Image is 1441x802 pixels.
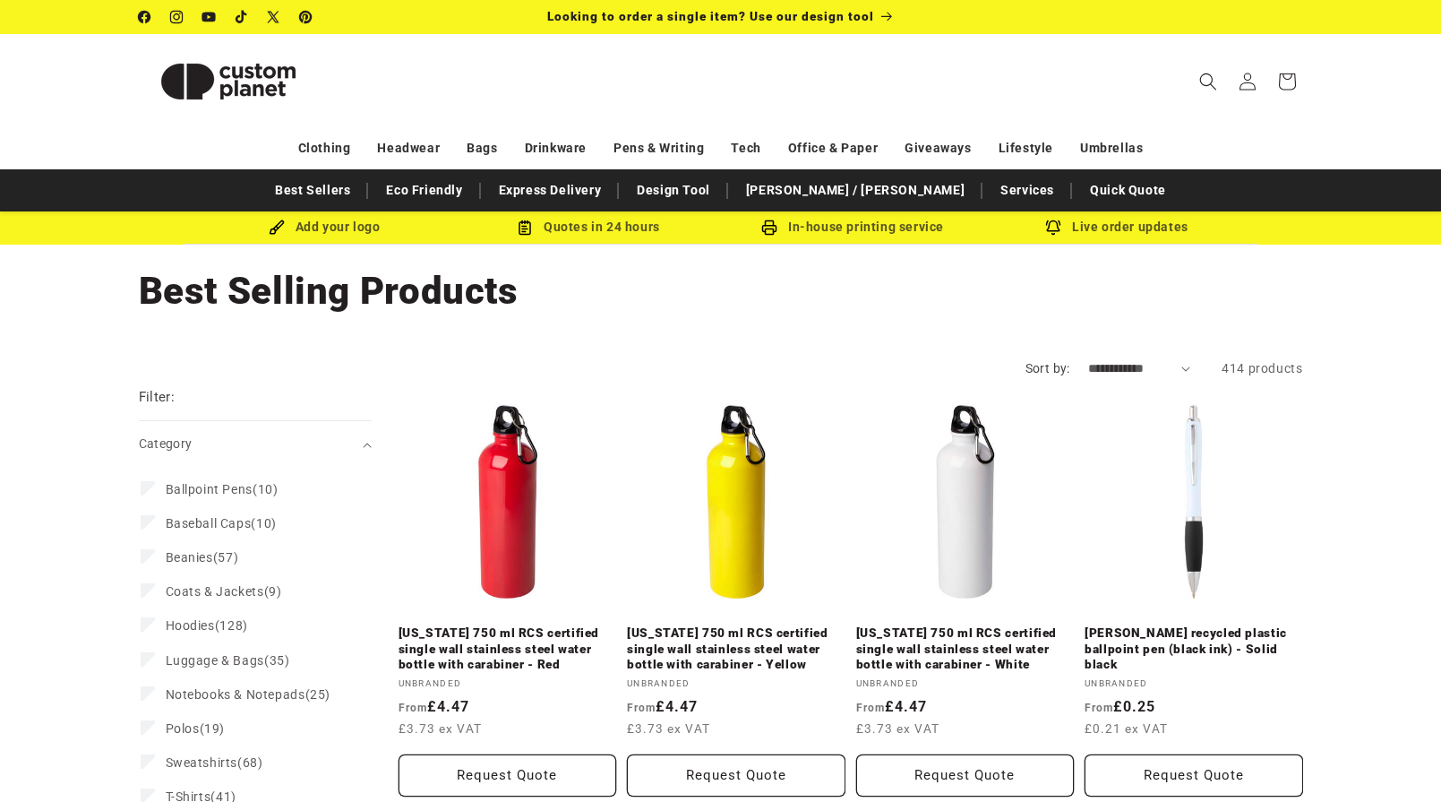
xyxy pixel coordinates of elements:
a: Headwear [377,133,440,164]
a: Bags [467,133,497,164]
span: Category [139,436,193,451]
a: Giveaways [905,133,971,164]
span: Notebooks & Notepads [166,687,305,702]
span: Luggage & Bags [166,653,264,668]
a: [PERSON_NAME] recycled plastic ballpoint pen (black ink) - Solid black [1085,625,1303,673]
a: Services [991,175,1063,206]
summary: Category (0 selected) [139,421,372,467]
span: (9) [166,583,282,599]
span: Baseball Caps [166,516,252,530]
span: Hoodies [166,618,215,633]
span: (19) [166,720,225,737]
summary: Search [1188,62,1228,101]
a: Express Delivery [490,175,611,206]
a: [US_STATE] 750 ml RCS certified single wall stainless steel water bottle with carabiner - White [856,625,1075,673]
span: Looking to order a single item? Use our design tool [547,9,874,23]
label: Sort by: [1025,361,1070,375]
a: Lifestyle [999,133,1053,164]
a: Office & Paper [788,133,878,164]
div: In-house printing service [721,216,985,238]
span: 414 products [1222,361,1302,375]
span: Coats & Jackets [166,584,264,599]
button: Request Quote [856,755,1075,797]
span: Sweatshirts [166,755,238,770]
div: Live order updates [985,216,1249,238]
a: [US_STATE] 750 ml RCS certified single wall stainless steel water bottle with carabiner - Red [399,625,617,673]
a: Clothing [298,133,351,164]
a: Custom Planet [132,34,324,128]
span: Beanies [166,550,213,565]
button: Request Quote [399,755,617,797]
span: Polos [166,721,200,736]
img: Brush Icon [269,220,285,236]
h2: Filter: [139,387,176,408]
a: Quick Quote [1081,175,1175,206]
h1: Best Selling Products [139,267,1303,315]
span: (128) [166,617,248,634]
a: Pens & Writing [613,133,704,164]
a: Tech [731,133,760,164]
img: Order updates [1045,220,1061,236]
span: (68) [166,755,263,771]
span: Ballpoint Pens [166,482,253,496]
span: (10) [166,481,279,497]
a: Drinkware [525,133,587,164]
a: [US_STATE] 750 ml RCS certified single wall stainless steel water bottle with carabiner - Yellow [627,625,845,673]
div: Add your logo [193,216,457,238]
a: Design Tool [628,175,719,206]
a: Umbrellas [1080,133,1143,164]
span: (35) [166,652,290,668]
button: Request Quote [627,755,845,797]
a: Best Sellers [266,175,359,206]
span: (57) [166,549,239,565]
a: [PERSON_NAME] / [PERSON_NAME] [737,175,974,206]
button: Request Quote [1085,755,1303,797]
span: (25) [166,686,330,703]
img: Order Updates Icon [517,220,533,236]
img: Custom Planet [139,41,318,122]
img: In-house printing [761,220,777,236]
a: Eco Friendly [377,175,471,206]
div: Quotes in 24 hours [457,216,721,238]
span: (10) [166,515,277,531]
